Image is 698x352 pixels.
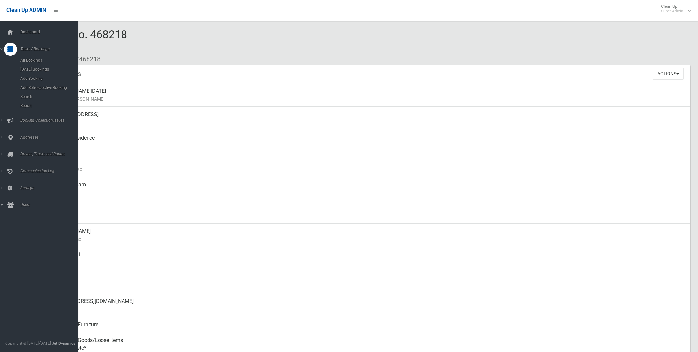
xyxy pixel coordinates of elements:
span: Dashboard [18,30,84,34]
small: Landline [52,282,685,290]
small: Contact Name [52,235,685,243]
span: Addresses [18,135,84,140]
div: [DATE] [52,200,685,224]
small: Name of [PERSON_NAME] [52,95,685,103]
div: None given [52,270,685,294]
small: Email [52,305,685,313]
small: Address [52,118,685,126]
div: 0404502601 [52,247,685,270]
span: Tasks / Bookings [18,47,84,51]
li: #468218 [71,53,101,65]
span: Booking Collection Issues [18,118,84,123]
small: Zone [52,212,685,220]
div: [DATE] [52,153,685,177]
div: Front of Residence [52,130,685,153]
div: [STREET_ADDRESS] [52,107,685,130]
span: Settings [18,186,84,190]
span: Clean Up [658,4,690,14]
span: Report [18,103,78,108]
span: Users [18,202,84,207]
span: Booking No. 468218 [29,28,127,53]
button: Actions [653,68,684,80]
span: Communication Log [18,169,84,173]
small: Collected At [52,188,685,196]
span: Search [18,94,78,99]
a: [EMAIL_ADDRESS][DOMAIN_NAME]Email [29,294,690,317]
small: Mobile [52,259,685,266]
small: Collection Date [52,165,685,173]
span: Add Booking [18,76,78,81]
span: Drivers, Trucks and Routes [18,152,84,156]
span: [DATE] Bookings [18,67,78,72]
span: Add Retrospective Booking [18,85,78,90]
div: [PERSON_NAME][DATE] [52,83,685,107]
div: [EMAIL_ADDRESS][DOMAIN_NAME] [52,294,685,317]
span: All Bookings [18,58,78,63]
span: Clean Up ADMIN [6,7,46,13]
small: Pickup Point [52,142,685,150]
strong: Jet Dynamics [52,341,75,346]
span: Copyright © [DATE]-[DATE] [5,341,51,346]
div: [DATE] 8:59am [52,177,685,200]
div: [PERSON_NAME] [52,224,685,247]
small: Super Admin [661,9,683,14]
